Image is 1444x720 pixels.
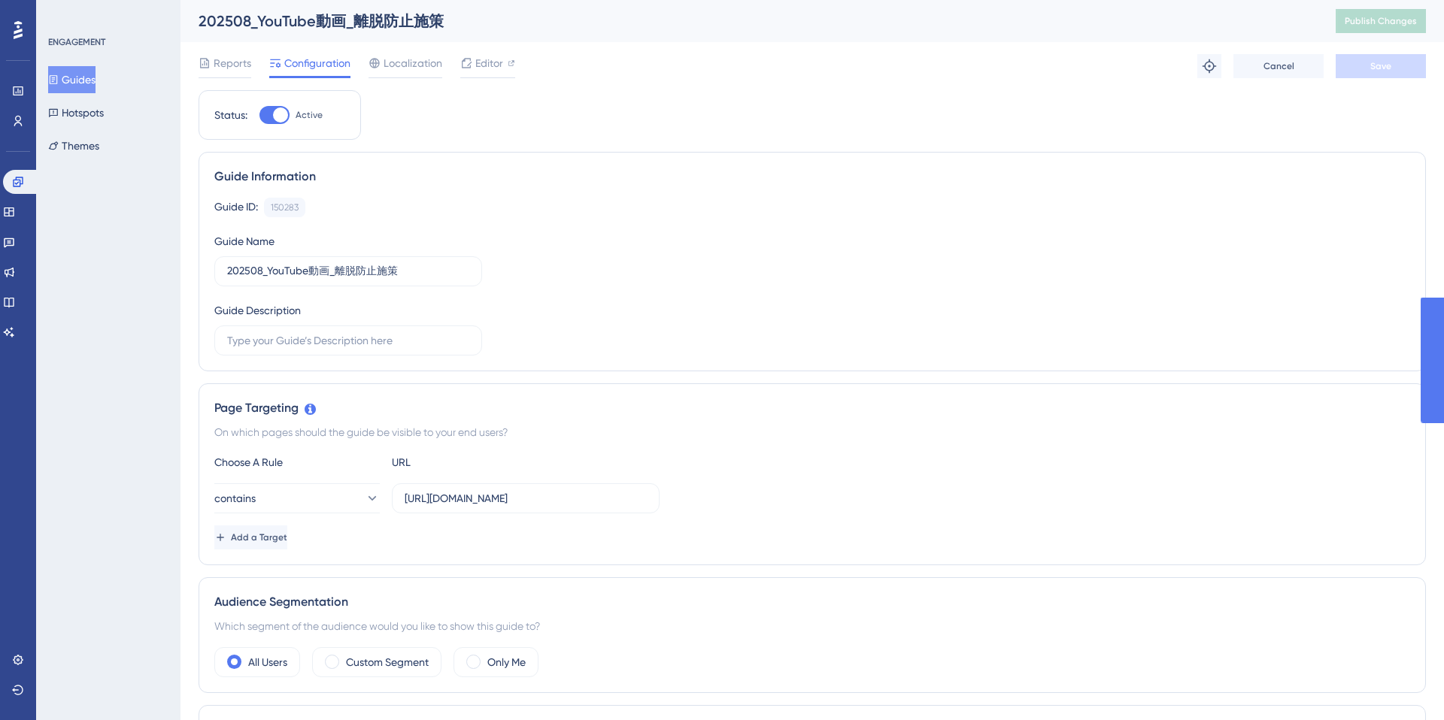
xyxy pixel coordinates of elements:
input: Type your Guide’s Description here [227,332,469,349]
iframe: UserGuiding AI Assistant Launcher [1381,661,1426,706]
div: On which pages should the guide be visible to your end users? [214,423,1410,441]
button: Hotspots [48,99,104,126]
span: Active [296,109,323,121]
button: Publish Changes [1336,9,1426,33]
label: All Users [248,653,287,671]
span: contains [214,489,256,507]
button: Save [1336,54,1426,78]
div: Guide Name [214,232,275,250]
div: Status: [214,106,247,124]
label: Custom Segment [346,653,429,671]
div: Choose A Rule [214,453,380,471]
div: URL [392,453,557,471]
button: Themes [48,132,99,159]
button: contains [214,483,380,513]
span: Reports [214,54,251,72]
span: Localization [384,54,442,72]
div: Audience Segmentation [214,593,1410,611]
div: 202508_YouTube動画_離脱防止施策 [199,11,1298,32]
span: Editor [475,54,503,72]
span: Publish Changes [1345,15,1417,27]
button: Guides [48,66,96,93]
span: Save [1370,60,1391,72]
input: Type your Guide’s Name here [227,263,469,280]
input: yourwebsite.com/path [405,490,647,507]
label: Only Me [487,653,526,671]
div: Guide Description [214,301,301,319]
div: ENGAGEMENT [48,36,105,48]
div: Page Targeting [214,399,1410,417]
div: 150283 [271,201,299,213]
span: Add a Target [231,531,287,543]
button: Cancel [1233,54,1324,78]
div: Guide ID: [214,198,258,217]
span: Configuration [284,54,350,72]
button: Add a Target [214,525,287,549]
span: Cancel [1263,60,1294,72]
div: Guide Information [214,168,1410,186]
div: Which segment of the audience would you like to show this guide to? [214,617,1410,635]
